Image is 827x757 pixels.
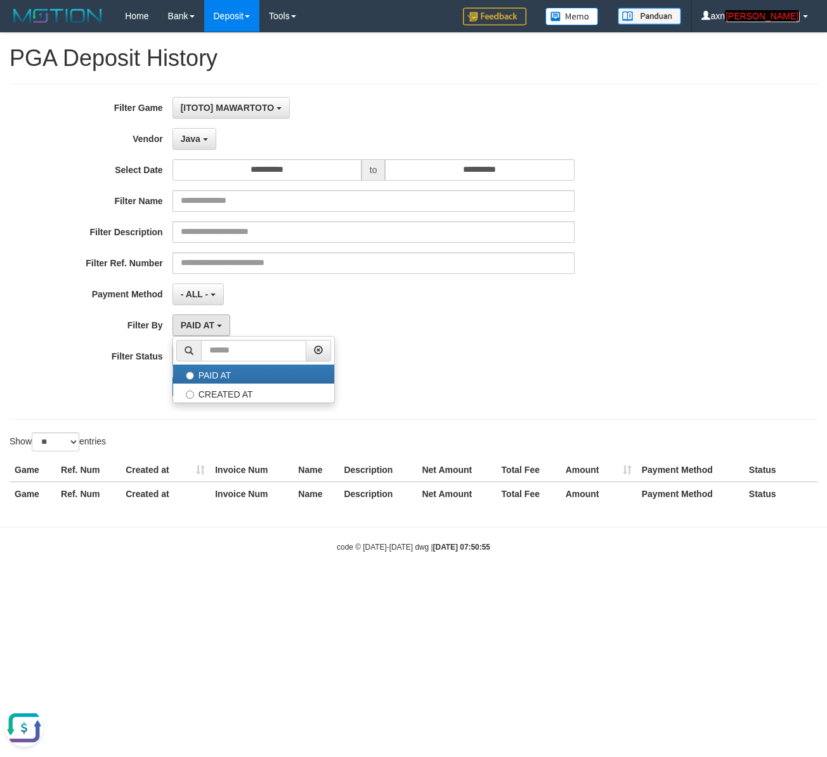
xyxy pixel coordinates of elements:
[725,10,799,22] em: [PERSON_NAME]
[210,482,293,505] th: Invoice Num
[10,432,106,451] label: Show entries
[181,103,275,113] span: [ITOTO] MAWARTOTO
[10,46,817,71] h1: PGA Deposit History
[433,543,490,552] strong: [DATE] 07:50:55
[417,458,496,482] th: Net Amount
[186,391,194,399] input: CREATED AT
[120,482,210,505] th: Created at
[744,458,817,482] th: Status
[339,458,417,482] th: Description
[10,482,56,505] th: Game
[186,372,194,380] input: PAID AT
[56,458,120,482] th: Ref. Num
[210,458,293,482] th: Invoice Num
[618,8,681,25] img: panduan.png
[32,432,79,451] select: Showentries
[293,458,339,482] th: Name
[417,482,496,505] th: Net Amount
[181,134,200,144] span: Java
[744,482,817,505] th: Status
[339,482,417,505] th: Description
[561,458,637,482] th: Amount
[173,128,216,150] button: Java
[293,482,339,505] th: Name
[463,8,526,25] img: Feedback.jpg
[173,384,334,403] label: CREATED AT
[637,458,744,482] th: Payment Method
[637,482,744,505] th: Payment Method
[173,314,230,336] button: PAID AT
[561,482,637,505] th: Amount
[337,543,490,552] small: code © [DATE]-[DATE] dwg |
[56,482,120,505] th: Ref. Num
[497,482,561,505] th: Total Fee
[497,458,561,482] th: Total Fee
[545,8,599,25] img: Button%20Memo.svg
[10,6,106,25] img: MOTION_logo.png
[10,458,56,482] th: Game
[173,365,334,384] label: PAID AT
[181,289,209,299] span: - ALL -
[173,283,224,305] button: - ALL -
[181,320,214,330] span: PAID AT
[173,97,290,119] button: [ITOTO] MAWARTOTO
[361,159,386,181] span: to
[120,458,210,482] th: Created at
[5,5,43,43] button: Open LiveChat chat widget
